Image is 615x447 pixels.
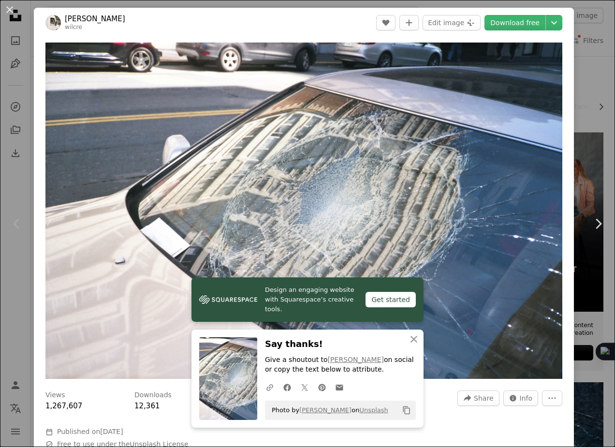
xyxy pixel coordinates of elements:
[398,402,415,418] button: Copy to clipboard
[474,391,493,405] span: Share
[581,177,615,270] a: Next
[45,402,82,410] span: 1,267,607
[366,292,416,307] div: Get started
[542,390,562,406] button: More Actions
[328,356,384,363] a: [PERSON_NAME]
[134,402,160,410] span: 12,361
[546,15,562,30] button: Choose download size
[134,390,172,400] h3: Downloads
[359,406,388,414] a: Unsplash
[199,292,257,307] img: file-1606177908946-d1eed1cbe4f5image
[296,377,313,397] a: Share on Twitter
[191,277,424,322] a: Design an engaging website with Squarespace’s creative tools.Get started
[45,43,562,379] button: Zoom in on this image
[45,390,65,400] h3: Views
[331,377,348,397] a: Share over email
[313,377,331,397] a: Share on Pinterest
[265,355,416,375] p: Give a shoutout to on social or copy the text below to attribute.
[267,403,388,418] span: Photo by on
[503,390,539,406] button: Stats about this image
[45,43,562,379] img: blue car with white snow on top
[399,15,419,30] button: Add to Collection
[299,406,351,414] a: [PERSON_NAME]
[100,428,123,435] time: February 11, 2021 at 12:31:37 PM GMT+1
[376,15,395,30] button: Like
[65,24,82,30] a: wilcre
[265,285,358,314] span: Design an engaging website with Squarespace’s creative tools.
[65,14,125,24] a: [PERSON_NAME]
[484,15,545,30] a: Download free
[278,377,296,397] a: Share on Facebook
[57,428,123,435] span: Published on
[45,15,61,30] img: Go to Will Creswick's profile
[265,337,416,351] h3: Say thanks!
[520,391,533,405] span: Info
[423,15,481,30] button: Edit image
[457,390,499,406] button: Share this image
